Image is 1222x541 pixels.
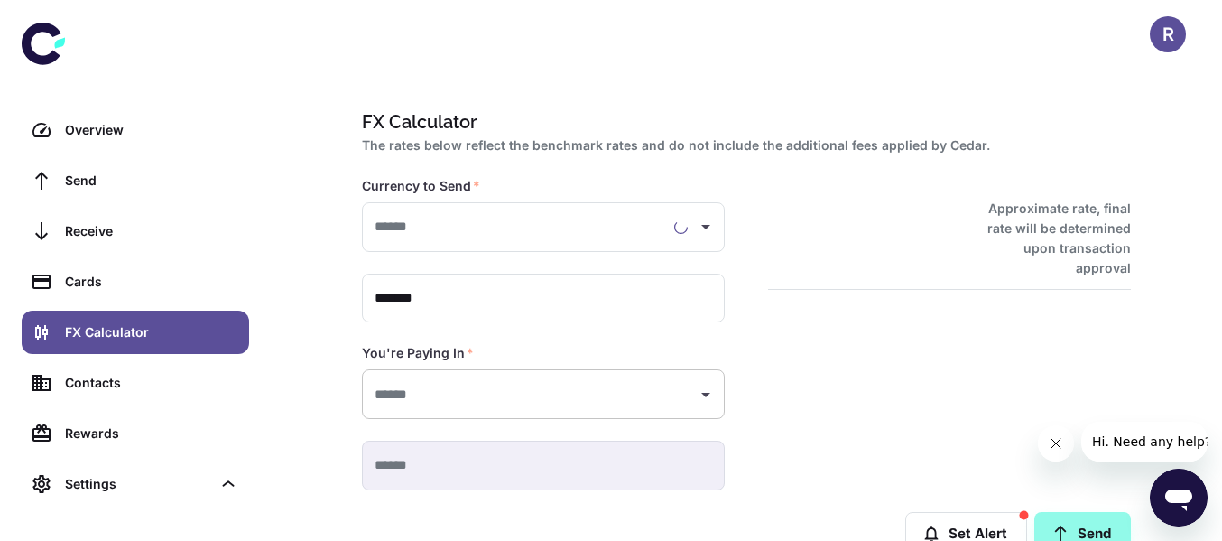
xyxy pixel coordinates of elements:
button: Open [693,382,718,407]
a: Receive [22,210,249,253]
a: Overview [22,108,249,152]
a: Rewards [22,412,249,455]
div: Overview [65,120,238,140]
button: Open [693,214,718,239]
label: Currency to Send [362,177,480,195]
div: FX Calculator [65,322,238,342]
a: FX Calculator [22,311,249,354]
label: You're Paying In [362,344,474,362]
span: Hi. Need any help? [11,13,130,27]
iframe: Close message [1038,425,1074,462]
a: Contacts [22,361,249,405]
a: Cards [22,260,249,303]
h1: FX Calculator [362,108,1124,135]
div: Send [65,171,238,191]
div: Settings [65,474,211,494]
div: Receive [65,221,238,241]
div: Rewards [65,424,238,443]
button: R [1150,16,1186,52]
div: Contacts [65,373,238,393]
iframe: Message from company [1081,422,1208,462]
div: Cards [65,272,238,292]
a: Send [22,159,249,202]
div: Settings [22,462,249,506]
iframe: Button to launch messaging window [1150,469,1208,527]
h6: Approximate rate, final rate will be determined upon transaction approval [967,199,1131,278]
